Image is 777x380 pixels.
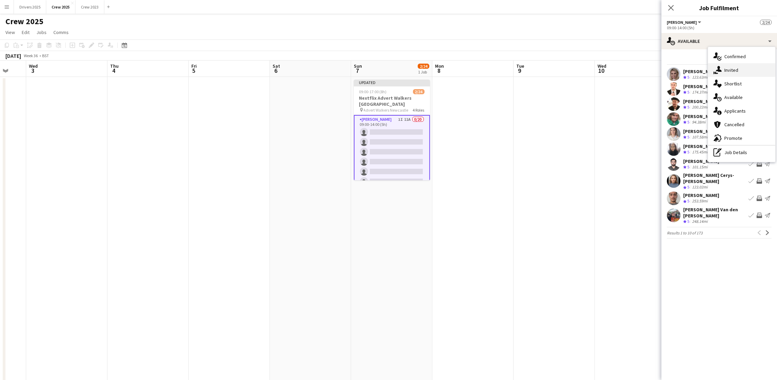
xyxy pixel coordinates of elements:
[354,115,430,327] app-card-role: [PERSON_NAME]1I11A0/2009:00-14:00 (5h)
[691,119,707,125] div: 94.38mi
[687,75,689,80] span: 5
[413,89,425,94] span: 2/24
[708,118,775,131] div: Cancelled
[598,63,606,69] span: Wed
[53,29,69,35] span: Comms
[359,89,387,94] span: 09:00-17:00 (8h)
[683,206,746,219] div: [PERSON_NAME] Van den [PERSON_NAME]
[708,104,775,118] div: Applicants
[418,69,429,75] div: 1 Job
[691,164,709,170] div: 101.15mi
[691,219,709,225] div: 248.14mi
[354,80,430,85] div: Updated
[364,108,409,113] span: Advert Walkers Newcastle
[354,95,430,107] h3: Nextflix Advert Walkers [GEOGRAPHIC_DATA]
[691,134,709,140] div: 107.58mi
[687,89,689,95] span: 5
[661,3,777,12] h3: Job Fulfilment
[51,28,71,37] a: Comms
[14,0,46,14] button: Drivers 2025
[434,67,444,75] span: 8
[687,149,689,154] span: 5
[109,67,119,75] span: 4
[687,184,689,189] span: 5
[516,63,524,69] span: Tue
[667,25,772,30] div: 09:00-14:00 (5h)
[683,192,719,198] div: [PERSON_NAME]
[29,63,38,69] span: Wed
[683,98,719,104] div: [PERSON_NAME]
[683,143,719,149] div: [PERSON_NAME]
[22,29,30,35] span: Edit
[691,198,709,204] div: 253.59mi
[34,28,49,37] a: Jobs
[691,89,709,95] div: 174.37mi
[418,64,429,69] span: 2/24
[435,63,444,69] span: Mon
[5,29,15,35] span: View
[413,108,425,113] span: 4 Roles
[353,67,362,75] span: 7
[75,0,104,14] button: Crew 2023
[683,68,719,75] div: [PERSON_NAME]
[22,53,39,58] span: Week 36
[683,158,719,164] div: [PERSON_NAME]
[691,149,709,155] div: 175.45mi
[667,20,697,25] span: Advert Walkers
[687,164,689,169] span: 5
[708,146,775,159] div: Job Details
[5,16,44,27] h1: Crew 2025
[708,63,775,77] div: Invited
[708,90,775,104] div: Available
[683,128,719,134] div: [PERSON_NAME]
[691,184,709,190] div: 123.02mi
[515,67,524,75] span: 9
[667,230,703,235] span: Results 1 to 10 of 173
[597,67,606,75] span: 10
[683,83,719,89] div: [PERSON_NAME]
[687,198,689,203] span: 5
[687,219,689,224] span: 5
[683,172,746,184] div: [PERSON_NAME] Cerys- [PERSON_NAME]
[19,28,32,37] a: Edit
[36,29,47,35] span: Jobs
[708,77,775,90] div: Shortlist
[354,80,430,180] app-job-card: Updated09:00-17:00 (8h)2/24Nextflix Advert Walkers [GEOGRAPHIC_DATA] Advert Walkers Newcastle4 Ro...
[28,67,38,75] span: 3
[687,134,689,139] span: 5
[191,63,197,69] span: Fri
[691,104,709,110] div: 200.22mi
[683,113,719,119] div: [PERSON_NAME]
[190,67,197,75] span: 5
[272,67,280,75] span: 6
[273,63,280,69] span: Sat
[661,33,777,49] div: Available
[354,63,362,69] span: Sun
[687,104,689,110] span: 5
[708,131,775,145] div: Promote
[3,28,18,37] a: View
[708,50,775,63] div: Confirmed
[691,75,709,80] div: 123.63mi
[687,119,689,125] span: 5
[5,52,21,59] div: [DATE]
[46,0,75,14] button: Crew 2025
[42,53,49,58] div: BST
[110,63,119,69] span: Thu
[760,20,772,25] span: 2/24
[667,20,702,25] button: [PERSON_NAME]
